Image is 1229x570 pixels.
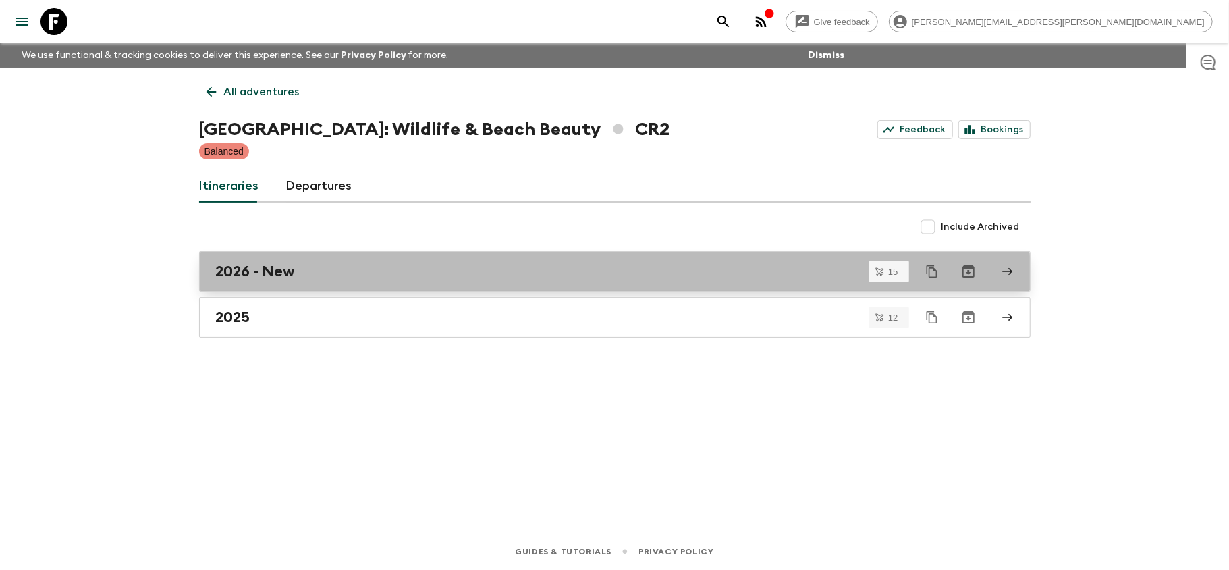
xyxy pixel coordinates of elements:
[204,145,244,158] p: Balanced
[880,267,906,276] span: 15
[199,116,670,143] h1: [GEOGRAPHIC_DATA]: Wildlife & Beach Beauty CR2
[199,170,259,203] a: Itineraries
[958,120,1031,139] a: Bookings
[216,263,296,280] h2: 2026 - New
[955,258,982,285] button: Archive
[920,259,944,284] button: Duplicate
[889,11,1213,32] div: [PERSON_NAME][EMAIL_ADDRESS][PERSON_NAME][DOMAIN_NAME]
[286,170,352,203] a: Departures
[341,51,406,60] a: Privacy Policy
[904,17,1212,27] span: [PERSON_NAME][EMAIL_ADDRESS][PERSON_NAME][DOMAIN_NAME]
[786,11,878,32] a: Give feedback
[710,8,737,35] button: search adventures
[807,17,877,27] span: Give feedback
[199,251,1031,292] a: 2026 - New
[8,8,35,35] button: menu
[941,220,1020,234] span: Include Archived
[880,313,906,322] span: 12
[515,544,611,559] a: Guides & Tutorials
[920,305,944,330] button: Duplicate
[224,84,300,100] p: All adventures
[804,46,848,65] button: Dismiss
[16,43,454,68] p: We use functional & tracking cookies to deliver this experience. See our for more.
[216,309,250,326] h2: 2025
[638,544,713,559] a: Privacy Policy
[877,120,953,139] a: Feedback
[955,304,982,331] button: Archive
[199,78,307,105] a: All adventures
[199,297,1031,338] a: 2025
